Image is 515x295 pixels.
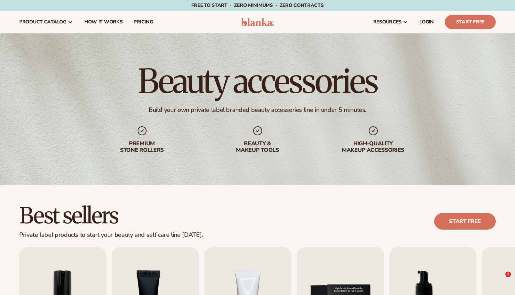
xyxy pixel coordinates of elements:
a: product catalog [14,11,79,33]
span: Free to start · ZERO minimums · ZERO contracts [191,2,323,9]
iframe: Intercom live chat [491,272,508,288]
img: logo [241,18,274,26]
a: How It Works [79,11,128,33]
h2: Best sellers [19,204,203,227]
a: resources [368,11,414,33]
div: High-quality makeup accessories [329,140,417,154]
span: 2 [505,272,511,277]
a: pricing [128,11,158,33]
div: beauty & makeup tools [214,140,302,154]
a: LOGIN [414,11,439,33]
div: premium stone rollers [98,140,186,154]
span: product catalog [19,19,66,25]
span: resources [373,19,401,25]
span: How It Works [84,19,123,25]
div: Private label products to start your beauty and self care line [DATE]. [19,231,203,239]
span: LOGIN [419,19,434,25]
div: Build your own private label branded beauty accessories line in under 5 minutes. [149,106,366,114]
span: pricing [133,19,153,25]
a: Start free [434,213,496,230]
h1: Beauty accessories [138,65,377,98]
a: Start Free [445,15,496,29]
